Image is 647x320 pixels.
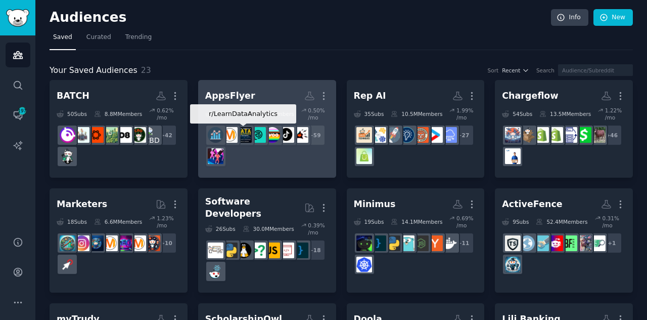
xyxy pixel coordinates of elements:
h2: Audiences [50,10,551,26]
img: CBD [130,127,146,143]
img: Python [385,235,400,251]
div: Minimus [354,198,396,211]
div: 1.23 % /mo [157,215,180,229]
div: 19 Sub s [354,215,384,229]
img: TrustAndSafety [505,235,521,251]
a: Info [551,9,588,26]
img: salestechniques [356,127,372,143]
div: + 11 [453,232,474,254]
div: + 46 [601,125,622,146]
div: Rep AI [354,90,386,102]
div: 35 Sub s [354,107,384,121]
span: Saved [53,33,72,42]
img: jobboardsearch [590,235,606,251]
a: Saved [50,29,76,50]
img: TikTokMarketing [279,127,294,143]
div: 30.0M Members [243,222,294,236]
img: startup [427,127,443,143]
img: delta8carts [88,127,104,143]
span: Recent [502,67,520,74]
a: Marketers18Subs6.6MMembers1.23% /mo+10socialmediamarketingSEODigitalMarketingdigital_marketingIns... [50,188,188,293]
img: programming [293,243,308,258]
a: Minimus19Subs14.1MMembers0.69% /mo+11dockerycombinatornodegolangPythonprogrammingSecurityCareerAd... [347,188,485,293]
img: Delta8SuperStore [116,127,132,143]
div: 54 Sub s [502,107,532,121]
span: 23 [141,65,151,75]
div: 6.6M Members [94,215,142,229]
img: analytics [208,127,223,143]
a: Curated [83,29,115,50]
img: SecurityCareerAdvice [356,235,372,251]
span: Curated [86,33,111,42]
img: PPC [60,257,75,272]
img: javascript [264,243,280,258]
img: cscareerquestions [250,243,266,258]
span: Your Saved Audiences [50,64,137,77]
div: Chargeflow [502,90,558,102]
div: + 10 [156,232,177,254]
input: Audience/Subreddit [558,64,633,76]
img: weed [60,148,75,164]
a: New [593,9,633,26]
img: battlefield2042 [562,235,577,251]
img: linux [236,243,252,258]
img: EntrepreneurRideAlong [413,127,429,143]
div: BATCH [57,90,89,102]
div: 14.1M Members [391,215,442,229]
img: startups [385,127,400,143]
div: 0.50 % /mo [308,107,329,121]
div: ActiveFence [502,198,562,211]
img: GummySearch logo [6,9,29,27]
div: 13.5M Members [539,107,591,121]
img: GoogleAnalytics [222,127,238,143]
a: Trending [122,29,155,50]
img: SEO [116,235,132,251]
div: 67 Sub s [205,107,236,121]
div: 1.99 % /mo [456,107,477,121]
div: 26 Sub s [205,222,236,236]
img: programming [371,235,386,251]
img: Python [222,243,238,258]
img: AmazonSellerTipsUSA [505,148,521,164]
img: CannabisNewsInfo [60,127,75,143]
a: Chargeflow54Subs13.5MMembers1.22% /mo+46FinancialchargebackCashAppPaymentProcessingDropshipping_G... [495,80,633,178]
span: Trending [125,33,152,42]
div: 59.6M Members [243,107,294,121]
img: marketing [130,235,146,251]
div: 0.39 % /mo [308,222,329,236]
img: SaaS [441,127,457,143]
div: Marketers [57,198,107,211]
div: 50 Sub s [57,107,87,121]
div: 0.69 % /mo [456,215,477,229]
img: InstagramMarketing [74,235,89,251]
img: golang [399,235,414,251]
div: 9 Sub s [502,215,529,229]
img: Entrepreneurship [399,127,414,143]
button: Recent [502,67,529,74]
a: AppsFlyer67Subs59.6MMembers0.50% /mor/LearnDataAnalytics+59TikTokAdsTikTokMarketingwoocommerceBus... [198,80,336,178]
div: Search [536,67,554,74]
img: woocommerce [264,127,280,143]
div: Software Developers [205,195,304,220]
img: AI_Agents [505,127,521,143]
img: Delta8_gummies [74,127,89,143]
a: Rep AI35Subs10.5MMembers1.99% /mo+27SaaSstartupEntrepreneurRideAlongEntrepreneurshipstartupsSales... [347,80,485,178]
div: 18 Sub s [57,215,87,229]
img: reactjs [208,264,223,279]
img: Shopify_Success [356,148,372,164]
img: BusinessAnalytics [250,127,266,143]
img: digital_marketing [88,235,104,251]
img: Affiliatemarketing [60,235,75,251]
img: CashApp [576,127,591,143]
img: Dropshipping_Guide [547,127,563,143]
img: LearnDataAnalytics [236,127,252,143]
div: 0.62 % /mo [157,107,180,121]
div: + 42 [156,125,177,146]
img: Financialchargeback [590,127,606,143]
img: docker [441,235,457,251]
div: 1.22 % /mo [605,107,626,121]
img: AnalyticsAutomation [208,148,223,164]
img: learnpython [208,243,223,258]
img: ycombinator [427,235,443,251]
img: TikTokAds [293,127,308,143]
